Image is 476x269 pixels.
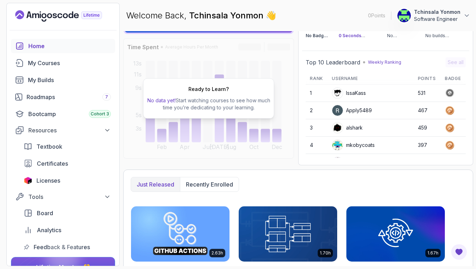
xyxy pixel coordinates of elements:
div: Home [28,42,111,50]
a: roadmaps [11,90,115,104]
div: My Builds [28,76,111,84]
p: No certificates [387,33,415,39]
img: default monster avatar [332,140,343,150]
img: jetbrains icon [24,177,32,184]
td: 5 [306,154,328,171]
a: courses [11,56,115,70]
p: 1.70h [320,250,331,256]
button: Resources [11,124,115,137]
a: home [11,39,115,53]
a: certificates [19,156,115,171]
button: See all [446,57,466,67]
div: mkobycoats [332,139,375,151]
th: Badge [441,73,466,85]
td: 356 [414,154,441,171]
td: 1 [306,85,328,102]
h2: Top 10 Leaderboard [306,58,360,67]
div: Bootcamp [28,110,111,118]
th: Points [414,73,441,85]
p: Software Engineer [414,16,460,23]
span: Analytics [37,226,61,234]
span: No data yet! [147,97,176,103]
span: 0 Seconds [339,33,365,38]
div: [PERSON_NAME].delaguia [332,157,407,168]
span: Textbook [36,142,62,151]
p: Recently enrolled [186,180,233,189]
td: 459 [414,119,441,137]
a: Landing page [15,10,118,22]
div: alshark [332,122,363,133]
span: Certificates [37,159,68,168]
td: 3 [306,119,328,137]
img: user profile image [332,105,343,116]
a: builds [11,73,115,87]
p: Start watching courses to see how much time you’re dedicating to your learning. [146,97,271,111]
td: 397 [414,137,441,154]
p: 2.63h [211,250,223,256]
p: No builds completed [425,33,466,39]
img: user profile image [397,9,411,22]
img: default monster avatar [332,157,343,168]
p: Welcome Back, [126,10,276,21]
span: Cohort 3 [91,111,109,117]
div: Resources [28,126,111,134]
td: 531 [414,85,441,102]
td: 467 [414,102,441,119]
button: Tools [11,190,115,203]
p: Watched [339,33,377,39]
p: 0 Points [368,12,385,19]
span: Board [37,209,53,217]
img: user profile image [332,122,343,133]
th: Rank [306,73,328,85]
p: No Badge :( [306,33,328,39]
p: Weekly Ranking [368,59,401,65]
p: 1.67h [427,250,438,256]
a: board [19,206,115,220]
img: Java Integration Testing card [346,206,445,262]
span: 7 [105,94,108,100]
div: Apply5489 [332,105,372,116]
button: Recently enrolled [180,177,239,191]
a: feedback [19,240,115,254]
span: 👋 [264,8,279,23]
div: Tools [28,193,111,201]
p: Tchinsala Yonmon [414,8,460,16]
h2: Ready to Learn? [188,86,229,93]
div: My Courses [28,59,111,67]
img: CI/CD with GitHub Actions card [131,206,229,262]
span: Licenses [36,176,60,185]
th: Username [328,73,413,85]
span: Feedback & Features [34,243,90,251]
div: Roadmaps [27,93,111,101]
td: 2 [306,102,328,119]
button: Just released [131,177,180,191]
div: IssaKass [332,87,366,99]
button: user profile imageTchinsala YonmonSoftware Engineer [397,8,470,23]
a: analytics [19,223,115,237]
img: Database Design & Implementation card [239,206,337,262]
span: Tchinsala Yonmon [189,10,266,21]
a: textbook [19,139,115,154]
td: 4 [306,137,328,154]
img: user profile image [332,88,343,98]
a: bootcamp [11,107,115,121]
a: licenses [19,173,115,188]
p: Just released [137,180,174,189]
button: Open Feedback Button [450,244,467,261]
